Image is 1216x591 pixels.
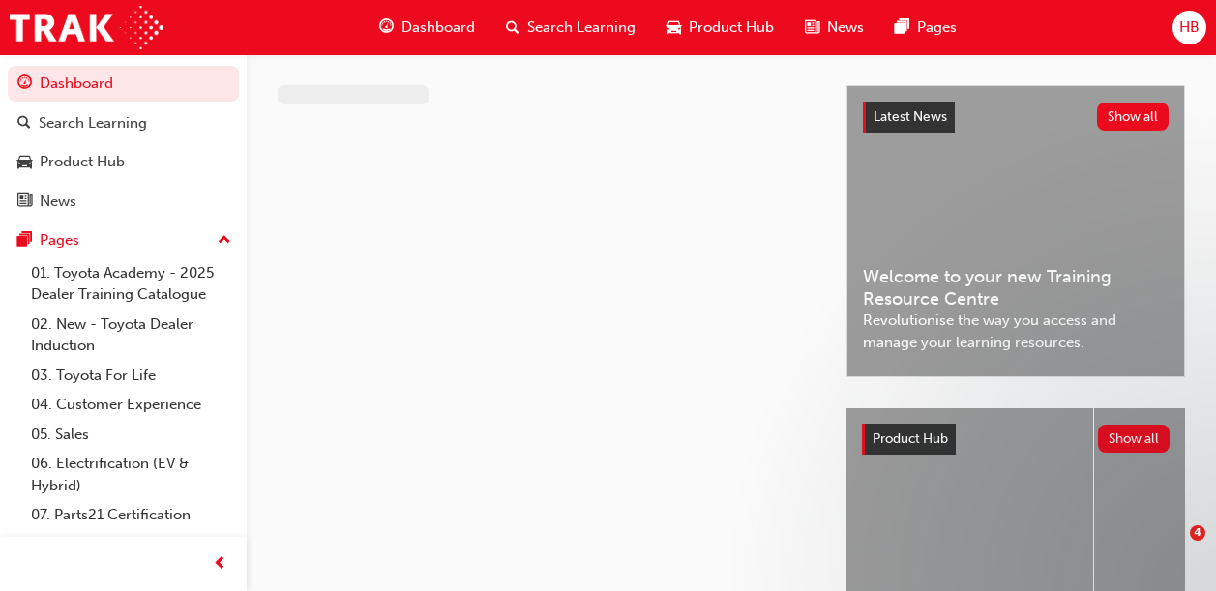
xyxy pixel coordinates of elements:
[8,62,239,222] button: DashboardSearch LearningProduct HubNews
[8,184,239,220] a: News
[506,15,519,40] span: search-icon
[863,102,1169,133] a: Latest NewsShow all
[379,15,394,40] span: guage-icon
[1179,16,1200,39] span: HB
[1097,103,1170,131] button: Show all
[8,105,239,141] a: Search Learning
[789,8,879,47] a: news-iconNews
[39,112,147,134] div: Search Learning
[689,16,774,39] span: Product Hub
[8,66,239,102] a: Dashboard
[667,15,681,40] span: car-icon
[895,15,909,40] span: pages-icon
[17,154,32,171] span: car-icon
[17,232,32,250] span: pages-icon
[23,530,239,560] a: 08. Service Training
[17,193,32,211] span: news-icon
[17,75,32,93] span: guage-icon
[527,16,636,39] span: Search Learning
[40,191,76,213] div: News
[879,8,972,47] a: pages-iconPages
[213,552,227,576] span: prev-icon
[1150,525,1197,572] iframe: Intercom live chat
[8,144,239,180] a: Product Hub
[23,258,239,310] a: 01. Toyota Academy - 2025 Dealer Training Catalogue
[805,15,819,40] span: news-icon
[651,8,789,47] a: car-iconProduct Hub
[8,222,239,258] button: Pages
[17,115,31,133] span: search-icon
[401,16,475,39] span: Dashboard
[23,420,239,450] a: 05. Sales
[40,151,125,173] div: Product Hub
[40,229,79,251] div: Pages
[23,310,239,361] a: 02. New - Toyota Dealer Induction
[863,266,1169,310] span: Welcome to your new Training Resource Centre
[846,85,1185,377] a: Latest NewsShow allWelcome to your new Training Resource CentreRevolutionise the way you access a...
[23,449,239,500] a: 06. Electrification (EV & Hybrid)
[23,500,239,530] a: 07. Parts21 Certification
[23,361,239,391] a: 03. Toyota For Life
[827,16,864,39] span: News
[863,310,1169,353] span: Revolutionise the way you access and manage your learning resources.
[1190,525,1205,541] span: 4
[874,108,947,125] span: Latest News
[364,8,490,47] a: guage-iconDashboard
[218,228,231,253] span: up-icon
[917,16,957,39] span: Pages
[490,8,651,47] a: search-iconSearch Learning
[10,6,163,49] img: Trak
[23,390,239,420] a: 04. Customer Experience
[1172,11,1206,44] button: HB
